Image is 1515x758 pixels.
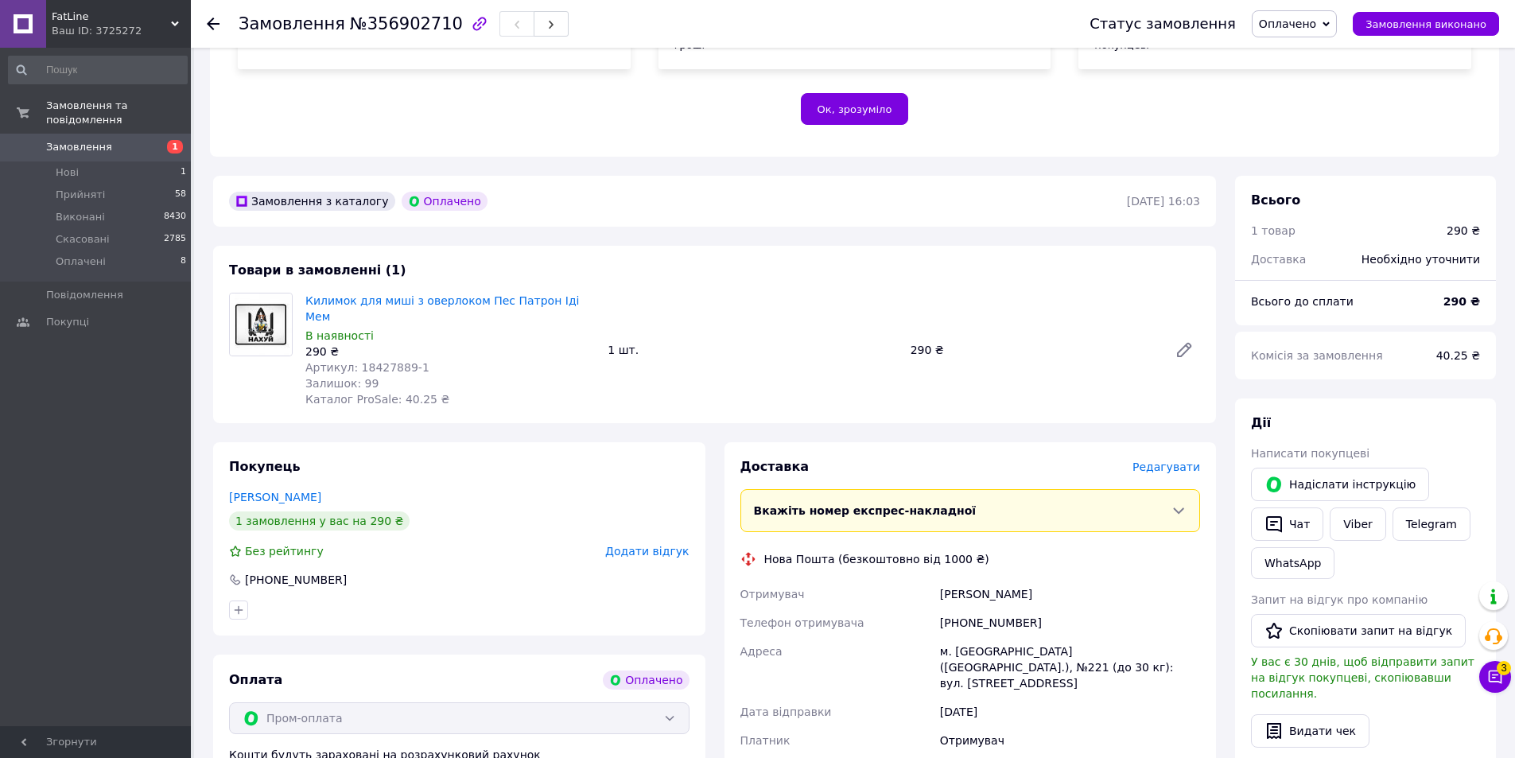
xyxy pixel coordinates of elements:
[1251,447,1369,460] span: Написати покупцеві
[1251,614,1466,647] button: Скопіювати запит на відгук
[8,56,188,84] input: Пошук
[801,93,909,125] button: Ок, зрозуміло
[56,255,106,269] span: Оплачені
[56,188,105,202] span: Прийняті
[1251,224,1296,237] span: 1 товар
[1251,547,1334,579] a: WhatsApp
[1251,593,1428,606] span: Запит на відгук про компанію
[305,377,379,390] span: Залишок: 99
[1443,295,1480,308] b: 290 ₴
[245,545,324,558] span: Без рейтингу
[1251,349,1383,362] span: Комісія за замовлення
[1436,349,1480,362] span: 40.25 ₴
[1251,253,1306,266] span: Доставка
[181,165,186,180] span: 1
[167,140,183,154] span: 1
[740,616,864,629] span: Телефон отримувача
[740,459,810,474] span: Доставка
[740,706,832,718] span: Дата відправки
[603,671,689,690] div: Оплачено
[1330,507,1385,541] a: Viber
[1352,242,1490,277] div: Необхідно уточнити
[740,588,805,601] span: Отримувач
[229,192,395,211] div: Замовлення з каталогу
[350,14,463,33] span: №356902710
[229,459,301,474] span: Покупець
[229,511,410,531] div: 1 замовлення у вас на 290 ₴
[56,232,110,247] span: Скасовані
[601,339,903,361] div: 1 шт.
[52,10,171,24] span: FatLine
[46,99,191,127] span: Замовлення та повідомлення
[1251,192,1300,208] span: Всього
[1251,468,1429,501] button: Надіслати інструкцію
[740,645,783,658] span: Адреса
[1479,661,1511,693] button: Чат з покупцем3
[56,210,105,224] span: Виконані
[1168,334,1200,366] a: Редагувати
[1353,12,1499,36] button: Замовлення виконано
[1447,223,1480,239] div: 290 ₴
[1132,461,1200,473] span: Редагувати
[1497,661,1511,675] span: 3
[230,293,292,356] img: Килимок для миші з оверлоком Пес Патрон Іді Мем
[937,608,1203,637] div: [PHONE_NUMBER]
[239,14,345,33] span: Замовлення
[1365,18,1486,30] span: Замовлення виконано
[605,545,689,558] span: Додати відгук
[305,344,595,360] div: 290 ₴
[1251,507,1323,541] button: Чат
[56,165,79,180] span: Нові
[818,103,892,115] span: Ок, зрозуміло
[46,315,89,329] span: Покупці
[1127,195,1200,208] time: [DATE] 16:03
[207,16,219,32] div: Повернутися назад
[740,734,791,747] span: Платник
[1251,415,1271,430] span: Дії
[52,24,191,38] div: Ваш ID: 3725272
[1259,17,1316,30] span: Оплачено
[937,637,1203,698] div: м. [GEOGRAPHIC_DATA] ([GEOGRAPHIC_DATA].), №221 (до 30 кг): вул. [STREET_ADDRESS]
[1090,16,1236,32] div: Статус замовлення
[305,294,580,323] a: Килимок для миші з оверлоком Пес Патрон Іді Мем
[305,329,374,342] span: В наявності
[175,188,186,202] span: 58
[1251,714,1369,748] button: Видати чек
[229,672,282,687] span: Оплата
[46,288,123,302] span: Повідомлення
[754,504,977,517] span: Вкажіть номер експрес-накладної
[229,491,321,503] a: [PERSON_NAME]
[46,140,112,154] span: Замовлення
[937,726,1203,755] div: Отримувач
[229,262,406,278] span: Товари в замовленні (1)
[402,192,488,211] div: Оплачено
[1251,655,1474,700] span: У вас є 30 днів, щоб відправити запит на відгук покупцеві, скопіювавши посилання.
[937,698,1203,726] div: [DATE]
[305,393,449,406] span: Каталог ProSale: 40.25 ₴
[937,580,1203,608] div: [PERSON_NAME]
[243,572,348,588] div: [PHONE_NUMBER]
[1251,295,1354,308] span: Всього до сплати
[164,210,186,224] span: 8430
[904,339,1162,361] div: 290 ₴
[164,232,186,247] span: 2785
[181,255,186,269] span: 8
[305,361,429,374] span: Артикул: 18427889-1
[760,551,993,567] div: Нова Пошта (безкоштовно від 1000 ₴)
[1393,507,1470,541] a: Telegram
